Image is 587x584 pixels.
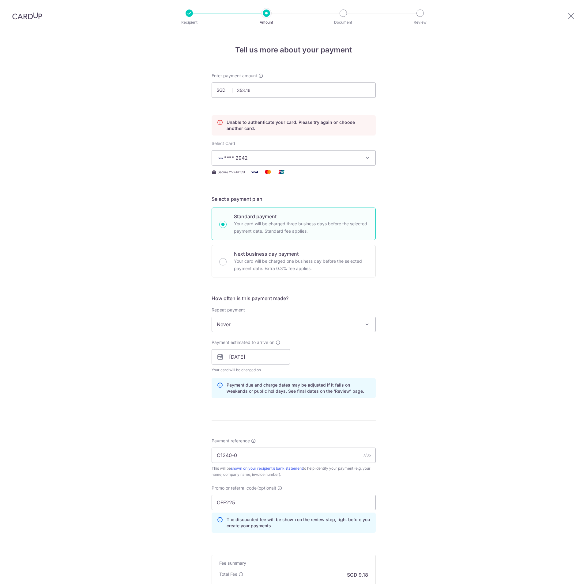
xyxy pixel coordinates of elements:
[275,168,288,176] img: Union Pay
[212,465,376,478] div: This will be to help identify your payment (e.g. your name, company name, invoice number).
[212,367,290,373] span: Your card will be charged on
[234,220,368,235] p: Your card will be charged three business days before the selected payment date. Standard fee appl...
[262,168,274,176] img: Mastercard
[234,213,368,220] p: Standard payment
[12,12,42,20] img: CardUp
[212,339,274,345] span: Payment estimated to arrive on
[212,349,290,365] input: DD / MM / YYYY
[227,517,371,529] p: The discounted fee will be shown on the review step, right before you create your payments.
[248,168,261,176] img: Visa
[234,250,368,258] p: Next business day payment
[212,317,375,332] span: Never
[397,19,443,25] p: Review
[212,73,257,79] span: Enter payment amount
[218,170,246,174] span: Secure 256-bit SSL
[217,156,224,160] img: VISA
[219,560,368,566] h5: Fee summary
[347,571,368,578] p: SGD 9.18
[227,119,371,132] p: Unable to authenticate your card. Please try again or choose another card.
[212,44,376,55] h4: Tell us more about your payment
[257,485,276,491] span: (optional)
[212,82,376,98] input: 0.00
[321,19,366,25] p: Document
[363,452,371,458] div: 7/35
[244,19,289,25] p: Amount
[212,195,376,203] h5: Select a payment plan
[234,258,368,272] p: Your card will be charged one business day before the selected payment date. Extra 0.3% fee applies.
[227,382,371,394] p: Payment due and charge dates may be adjusted if it falls on weekends or public holidays. See fina...
[216,87,232,93] span: SGD
[167,19,212,25] p: Recipient
[219,571,237,577] p: Total Fee
[212,307,245,313] label: Repeat payment
[212,141,235,146] span: translation missing: en.payables.payment_networks.credit_card.summary.labels.select_card
[231,466,303,471] a: shown on your recipient’s bank statement
[212,438,250,444] span: Payment reference
[212,317,376,332] span: Never
[212,485,257,491] span: Promo or referral code
[212,295,376,302] h5: How often is this payment made?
